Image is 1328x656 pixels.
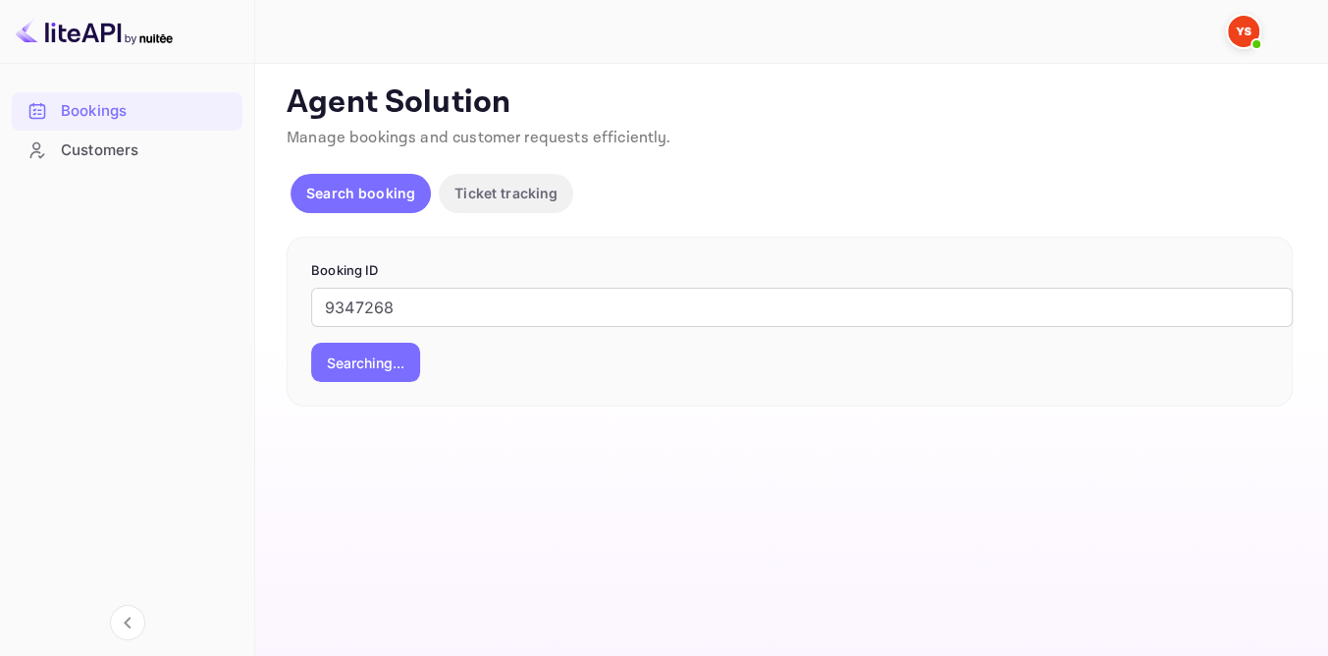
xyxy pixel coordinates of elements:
[287,128,671,148] span: Manage bookings and customer requests efficiently.
[12,132,242,170] div: Customers
[61,139,233,162] div: Customers
[311,261,1268,281] p: Booking ID
[12,92,242,131] div: Bookings
[12,92,242,129] a: Bookings
[110,605,145,640] button: Collapse navigation
[454,183,558,203] p: Ticket tracking
[287,83,1293,123] p: Agent Solution
[1228,16,1259,47] img: Yandex Support
[311,288,1293,327] input: Enter Booking ID (e.g., 63782194)
[306,183,415,203] p: Search booking
[16,16,173,47] img: LiteAPI logo
[61,100,233,123] div: Bookings
[311,343,420,382] button: Searching...
[12,132,242,168] a: Customers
